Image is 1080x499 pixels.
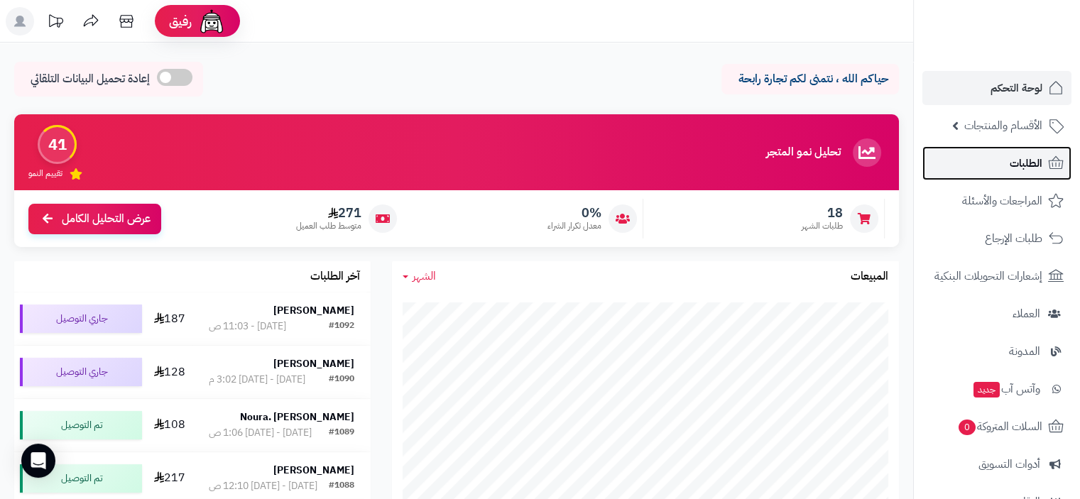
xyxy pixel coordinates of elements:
[1009,341,1040,361] span: المدونة
[766,146,841,159] h3: تحليل نمو المتجر
[209,479,317,493] div: [DATE] - [DATE] 12:10 ص
[991,78,1042,98] span: لوحة التحكم
[934,266,1042,286] span: إشعارات التحويلات البنكية
[922,184,1071,218] a: المراجعات والأسئلة
[329,319,354,334] div: #1092
[21,444,55,478] div: Open Intercom Messenger
[957,417,1042,437] span: السلات المتروكة
[31,71,150,87] span: إعادة تحميل البيانات التلقائي
[148,399,193,451] td: 108
[148,346,193,398] td: 128
[964,116,1042,136] span: الأقسام والمنتجات
[985,229,1042,248] span: طلبات الإرجاع
[922,71,1071,105] a: لوحة التحكم
[329,373,354,387] div: #1090
[38,7,73,39] a: تحديثات المنصة
[922,372,1071,406] a: وآتس آبجديد
[329,426,354,440] div: #1089
[413,268,436,285] span: الشهر
[972,379,1040,399] span: وآتس آب
[209,319,286,334] div: [DATE] - 11:03 ص
[922,410,1071,444] a: السلات المتروكة0
[1013,304,1040,324] span: العملاء
[20,358,141,386] div: جاري التوصيل
[20,464,141,493] div: تم التوصيل
[922,297,1071,331] a: العملاء
[1010,153,1042,173] span: الطلبات
[922,259,1071,293] a: إشعارات التحويلات البنكية
[403,268,436,285] a: الشهر
[547,220,601,232] span: معدل تكرار الشراء
[851,270,888,283] h3: المبيعات
[28,204,161,234] a: عرض التحليل الكامل
[962,191,1042,211] span: المراجعات والأسئلة
[20,305,141,333] div: جاري التوصيل
[802,220,843,232] span: طلبات الشهر
[922,146,1071,180] a: الطلبات
[922,221,1071,256] a: طلبات الإرجاع
[62,211,151,227] span: عرض التحليل الكامل
[329,479,354,493] div: #1088
[148,292,193,345] td: 187
[169,13,192,30] span: رفيق
[922,334,1071,368] a: المدونة
[973,382,1000,397] span: جديد
[296,205,361,221] span: 271
[240,410,354,424] strong: Noura. [PERSON_NAME]
[983,40,1067,70] img: logo-2.png
[273,303,354,318] strong: [PERSON_NAME]
[209,373,305,387] div: [DATE] - [DATE] 3:02 م
[273,463,354,478] strong: [PERSON_NAME]
[802,205,843,221] span: 18
[296,220,361,232] span: متوسط طلب العميل
[547,205,601,221] span: 0%
[732,71,888,87] p: حياكم الله ، نتمنى لكم تجارة رابحة
[978,454,1040,474] span: أدوات التسويق
[20,411,141,439] div: تم التوصيل
[922,447,1071,481] a: أدوات التسويق
[197,7,226,35] img: ai-face.png
[959,420,976,435] span: 0
[310,270,360,283] h3: آخر الطلبات
[209,426,312,440] div: [DATE] - [DATE] 1:06 ص
[273,356,354,371] strong: [PERSON_NAME]
[28,168,62,180] span: تقييم النمو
